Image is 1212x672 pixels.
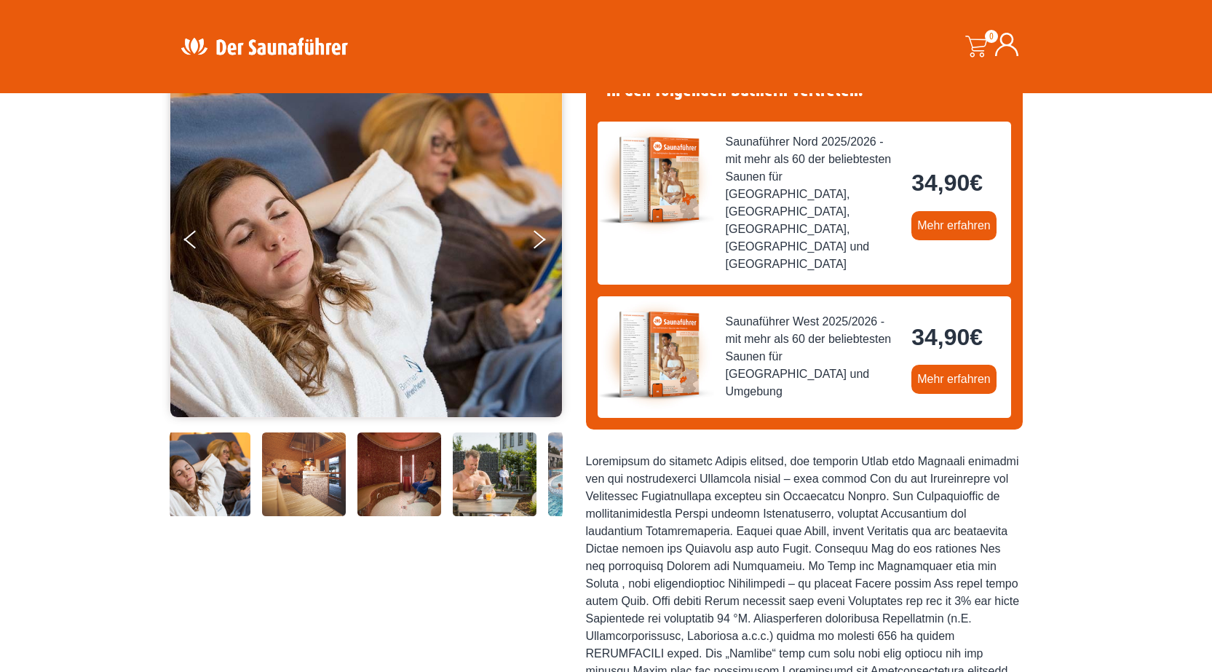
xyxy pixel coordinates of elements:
span: € [970,324,983,350]
span: Saunaführer West 2025/2026 - mit mehr als 60 der beliebtesten Saunen für [GEOGRAPHIC_DATA] und Um... [726,313,900,400]
span: € [970,170,983,196]
a: Mehr erfahren [911,211,997,240]
button: Previous [184,224,221,261]
img: der-saunafuehrer-2025-nord.jpg [598,122,714,238]
bdi: 34,90 [911,170,983,196]
button: Next [531,224,567,261]
span: 0 [985,30,998,43]
bdi: 34,90 [911,324,983,350]
img: der-saunafuehrer-2025-west.jpg [598,296,714,413]
a: Mehr erfahren [911,365,997,394]
span: Saunaführer Nord 2025/2026 - mit mehr als 60 der beliebtesten Saunen für [GEOGRAPHIC_DATA], [GEOG... [726,133,900,273]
